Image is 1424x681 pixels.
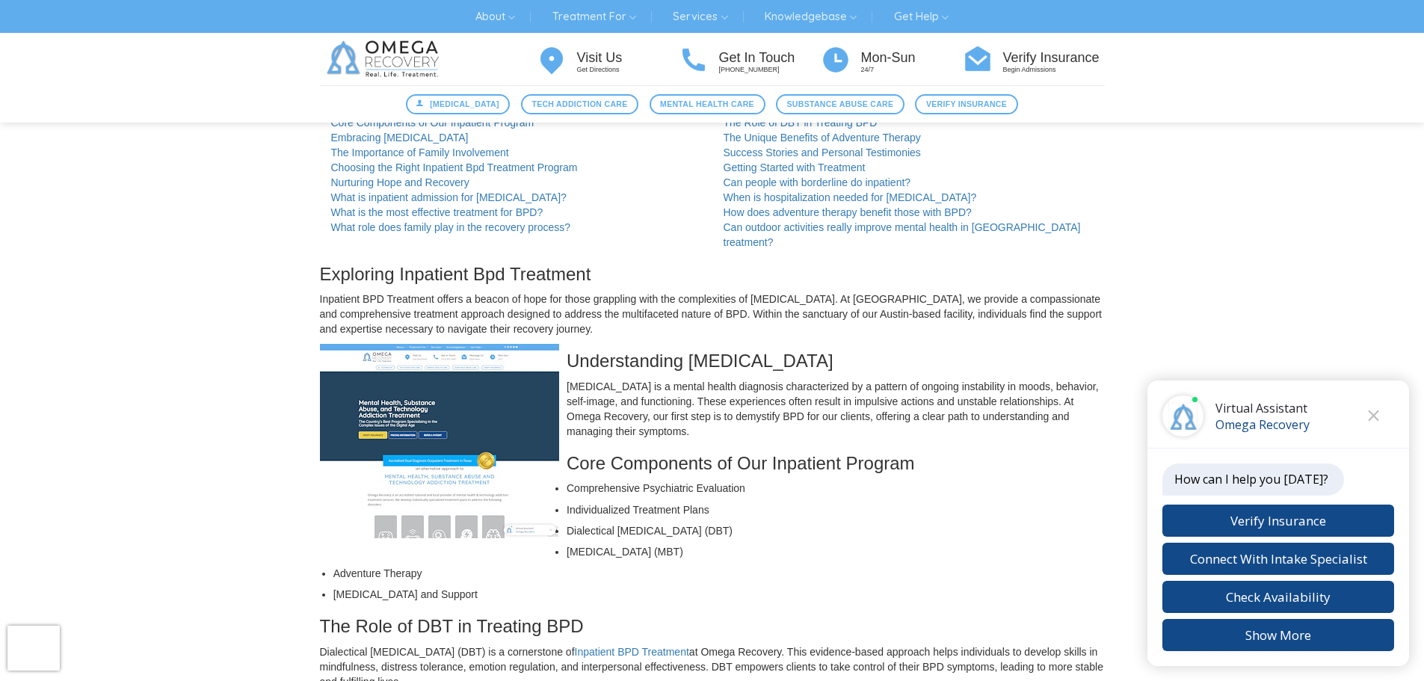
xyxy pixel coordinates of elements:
a: Nurturing Hope and Recovery [331,176,469,188]
a: The Unique Benefits of Adventure Therapy [724,132,921,144]
p: [PHONE_NUMBER] [719,65,821,75]
p: [MEDICAL_DATA] is a mental health diagnosis characterized by a pattern of ongoing instability in ... [320,379,1105,439]
a: Core Components of Our Inpatient Program [331,117,534,129]
a: The Role of DBT in Treating BPD [724,117,878,129]
a: Can outdoor activities really improve mental health in [GEOGRAPHIC_DATA] treatment? [724,221,1081,248]
a: Get In Touch [PHONE_NUMBER] [679,43,821,76]
a: Verify Insurance [915,94,1017,114]
a: Mental Health Care [650,94,765,114]
li: Dialectical [MEDICAL_DATA] (DBT) [333,523,1105,538]
a: Tech Addiction Care [521,94,638,114]
li: Individualized Treatment Plans [333,502,1105,517]
a: Inpatient BPD Treatment [575,646,689,658]
a: What is inpatient admission for [MEDICAL_DATA]? [331,191,567,203]
h4: Get In Touch [719,51,821,66]
a: Visit Us Get Directions [537,43,679,76]
span: Mental Health Care [660,98,754,111]
h3: Core Components of Our Inpatient Program [320,454,1105,473]
li: [MEDICAL_DATA] (MBT) [333,544,1105,559]
a: About [464,4,526,28]
iframe: reCAPTCHA [7,626,60,671]
h4: Visit Us [577,51,679,66]
a: [MEDICAL_DATA] [406,94,510,114]
h4: Verify Insurance [1003,51,1105,66]
span: Tech Addiction Care [531,98,627,111]
a: How does adventure therapy benefit those with BPD? [724,206,972,218]
a: Get Help [883,4,960,28]
li: [MEDICAL_DATA] and Support [333,587,1105,602]
a: What role does family play in the recovery process? [331,221,571,233]
a: Getting Started with Treatment [724,161,866,173]
a: When is hospitalization needed for [MEDICAL_DATA]? [724,191,977,203]
a: Treatment For [541,4,647,28]
li: Comprehensive Psychiatric Evaluation [333,481,1105,496]
span: Substance Abuse Care [787,98,894,111]
a: The Importance of Family Involvement [331,147,509,158]
h3: Understanding [MEDICAL_DATA] [320,351,1105,371]
a: What is the most effective treatment for BPD? [331,206,543,218]
a: Knowledgebase [753,4,868,28]
a: Embracing [MEDICAL_DATA] [331,132,469,144]
li: Adventure Therapy [333,566,1105,581]
a: Choosing the Right Inpatient Bpd Treatment Program [331,161,578,173]
img: Omega Recovery [320,33,451,85]
p: Get Directions [577,65,679,75]
span: Verify Insurance [926,98,1007,111]
a: Services [662,4,739,28]
img: Inpatient Bpd Treatment [320,344,559,538]
p: Inpatient BPD Treatment offers a beacon of hope for those grappling with the complexities of [MED... [320,292,1105,336]
p: 24/7 [861,65,963,75]
h4: Mon-Sun [861,51,963,66]
a: Success Stories and Personal Testimonies [724,147,921,158]
a: Substance Abuse Care [776,94,904,114]
a: Verify Insurance Begin Admissions [963,43,1105,76]
h3: Exploring Inpatient Bpd Treatment [320,265,1105,284]
p: Begin Admissions [1003,65,1105,75]
span: [MEDICAL_DATA] [430,98,499,111]
a: Can people with borderline do inpatient? [724,176,911,188]
h3: The Role of DBT in Treating BPD [320,617,1105,636]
